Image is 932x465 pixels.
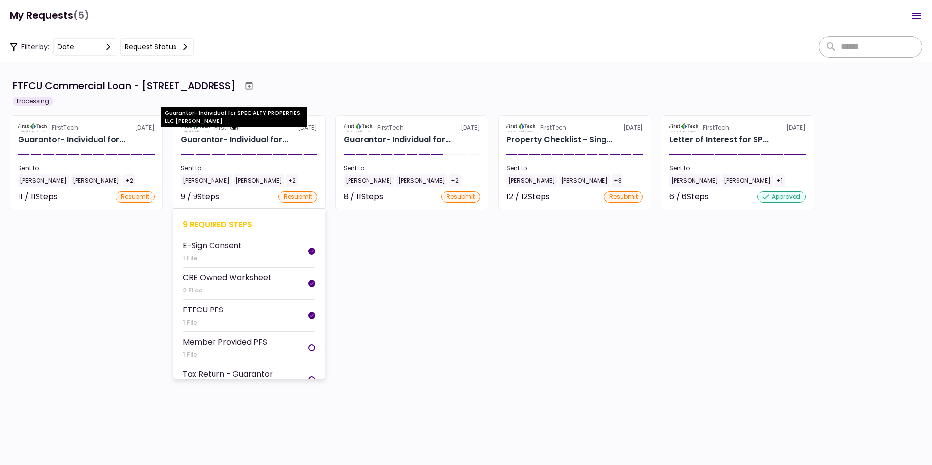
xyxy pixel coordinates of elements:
img: Partner logo [18,123,48,132]
div: Filter by: [10,38,194,56]
div: +1 [775,174,785,187]
div: 6 / 6 Steps [669,191,709,203]
div: 9 required steps [183,218,315,231]
h1: My Requests [10,5,89,25]
div: [PERSON_NAME] [233,174,284,187]
button: Request status [120,38,194,56]
div: [PERSON_NAME] [181,174,232,187]
div: Sent to: [344,164,480,173]
div: [PERSON_NAME] [396,174,447,187]
div: +2 [449,174,461,187]
div: resubmit [278,191,317,203]
div: resubmit [604,191,643,203]
div: [PERSON_NAME] [506,174,557,187]
div: 1 File [183,318,223,328]
div: +3 [612,174,623,187]
div: [DATE] [18,123,155,132]
img: Partner logo [344,123,373,132]
div: FTFCU Commercial Loan - [STREET_ADDRESS] [13,78,235,93]
img: Partner logo [506,123,536,132]
div: FirstTech [540,123,566,132]
div: [PERSON_NAME] [559,174,610,187]
img: Partner logo [669,123,699,132]
div: +2 [286,174,298,187]
div: [DATE] [669,123,806,132]
div: Guarantor- Individual for SPECIALTY PROPERTIES LLC [PERSON_NAME] [161,107,307,127]
div: Sent to: [181,164,317,173]
div: approved [757,191,806,203]
div: resubmit [116,191,155,203]
div: Guarantor- Individual for SPECIALTY PROPERTIES LLC Jim Price [344,134,451,146]
div: Property Checklist - Single Tenant for SPECIALTY PROPERTIES LLC 1151-B Hospital Wy, Pocatello, ID [506,134,612,146]
div: [DATE] [506,123,643,132]
div: [PERSON_NAME] [344,174,394,187]
div: Guarantor- Individual for SPECIALTY PROPERTIES LLC Scot Halladay [18,134,125,146]
div: Sent to: [18,164,155,173]
div: Letter of Interest for SPECIALTY PROPERTIES LLC 1151-B Hospital Way Pocatello [669,134,769,146]
span: (5) [73,5,89,25]
div: 1 File [183,253,242,263]
div: [PERSON_NAME] [71,174,121,187]
div: Member Provided PFS [183,336,267,348]
button: Open menu [905,4,928,27]
div: CRE Owned Worksheet [183,271,272,284]
div: +2 [123,174,135,187]
div: Tax Return - Guarantor [183,368,273,380]
div: Sent to: [506,164,643,173]
div: Processing [13,97,53,106]
div: E-Sign Consent [183,239,242,252]
div: [PERSON_NAME] [18,174,69,187]
div: resubmit [441,191,480,203]
div: [PERSON_NAME] [669,174,720,187]
div: FTFCU PFS [183,304,223,316]
div: FirstTech [703,123,729,132]
div: [PERSON_NAME] [722,174,773,187]
div: FirstTech [52,123,78,132]
div: FirstTech [377,123,404,132]
div: 11 / 11 Steps [18,191,58,203]
div: Sent to: [669,164,806,173]
div: 1 File [183,350,267,360]
div: Guarantor- Individual for SPECIALTY PROPERTIES LLC Charles Eldredge [181,134,288,146]
div: date [58,41,74,52]
div: 2 Files [183,286,272,295]
div: 9 / 9 Steps [181,191,219,203]
div: [DATE] [344,123,480,132]
button: date [53,38,116,56]
button: Archive workflow [240,77,258,95]
div: 8 / 11 Steps [344,191,383,203]
div: 12 / 12 Steps [506,191,550,203]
